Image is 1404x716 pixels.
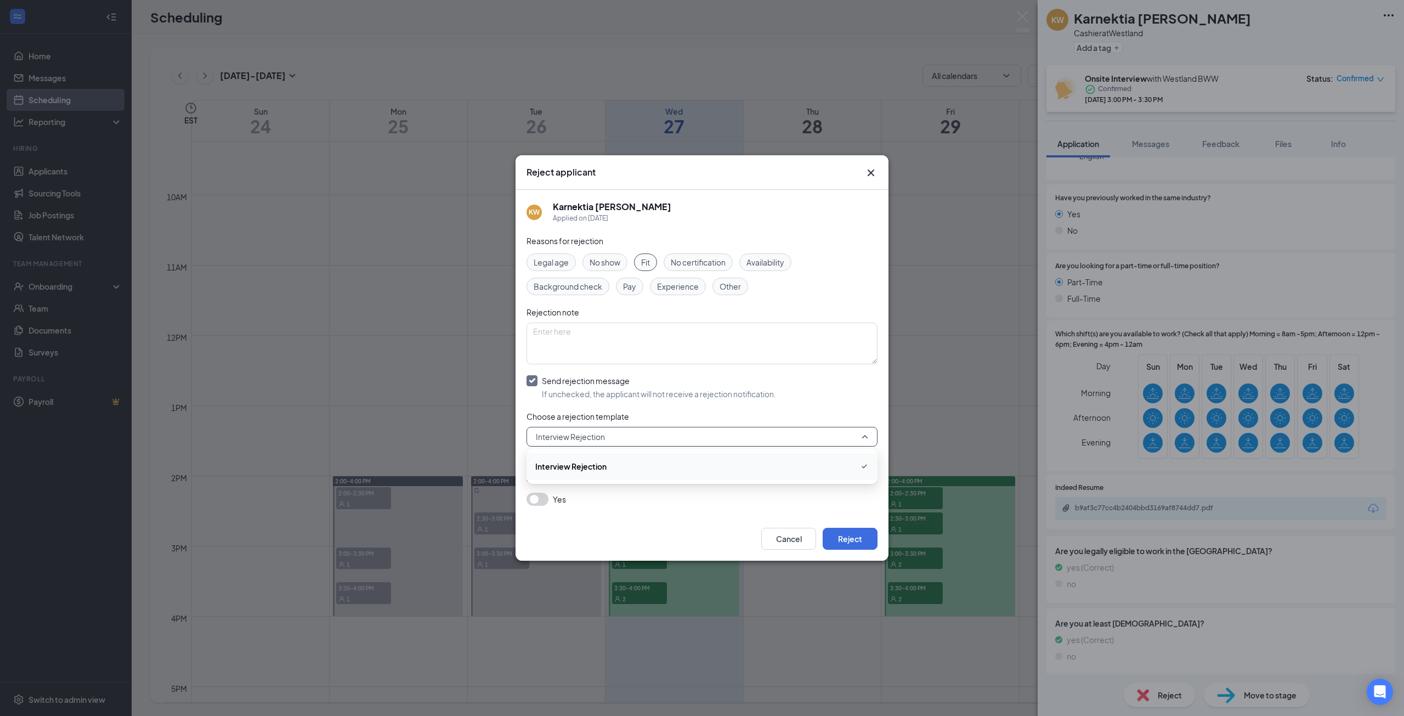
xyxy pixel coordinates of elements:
[671,256,726,268] span: No certification
[1367,679,1393,705] div: Open Intercom Messenger
[526,411,629,421] span: Choose a rejection template
[761,528,816,550] button: Cancel
[536,429,605,445] span: Interview Rejection
[529,207,540,217] div: KW
[534,280,602,292] span: Background check
[590,256,620,268] span: No show
[534,256,569,268] span: Legal age
[526,236,603,246] span: Reasons for rejection
[720,280,741,292] span: Other
[535,460,607,472] span: Interview Rejection
[746,256,784,268] span: Availability
[526,166,596,178] h3: Reject applicant
[823,528,877,550] button: Reject
[657,280,699,292] span: Experience
[526,307,579,317] span: Rejection note
[860,460,869,473] svg: Checkmark
[623,280,636,292] span: Pay
[553,213,671,224] div: Applied on [DATE]
[864,166,877,179] button: Close
[553,201,671,213] h5: Karnektia [PERSON_NAME]
[864,166,877,179] svg: Cross
[526,452,701,460] span: Can't find the template you need? Create a new one .
[641,256,650,268] span: Fit
[553,493,566,506] span: Yes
